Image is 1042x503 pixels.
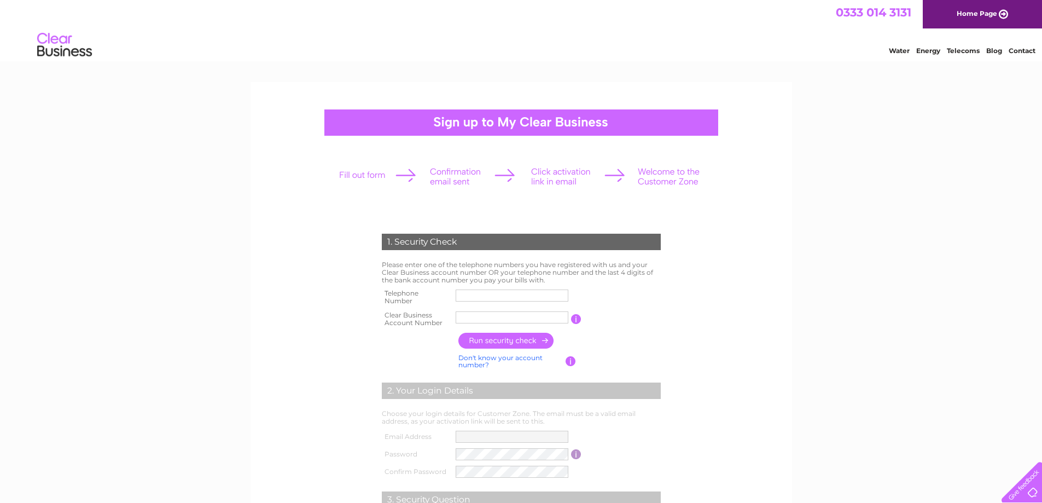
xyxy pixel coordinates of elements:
[382,383,661,399] div: 2. Your Login Details
[889,47,910,55] a: Water
[379,308,453,330] th: Clear Business Account Number
[836,5,911,19] a: 0333 014 3131
[37,28,92,62] img: logo.png
[379,286,453,308] th: Telephone Number
[379,446,453,463] th: Password
[379,407,663,428] td: Choose your login details for Customer Zone. The email must be a valid email address, as your act...
[571,449,581,459] input: Information
[1009,47,1035,55] a: Contact
[571,314,581,324] input: Information
[986,47,1002,55] a: Blog
[379,258,663,286] td: Please enter one of the telephone numbers you have registered with us and your Clear Business acc...
[947,47,980,55] a: Telecoms
[263,6,780,53] div: Clear Business is a trading name of Verastar Limited (registered in [GEOGRAPHIC_DATA] No. 3667643...
[566,356,576,366] input: Information
[458,354,543,369] a: Don't know your account number?
[916,47,940,55] a: Energy
[382,234,661,250] div: 1. Security Check
[379,463,453,481] th: Confirm Password
[379,428,453,446] th: Email Address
